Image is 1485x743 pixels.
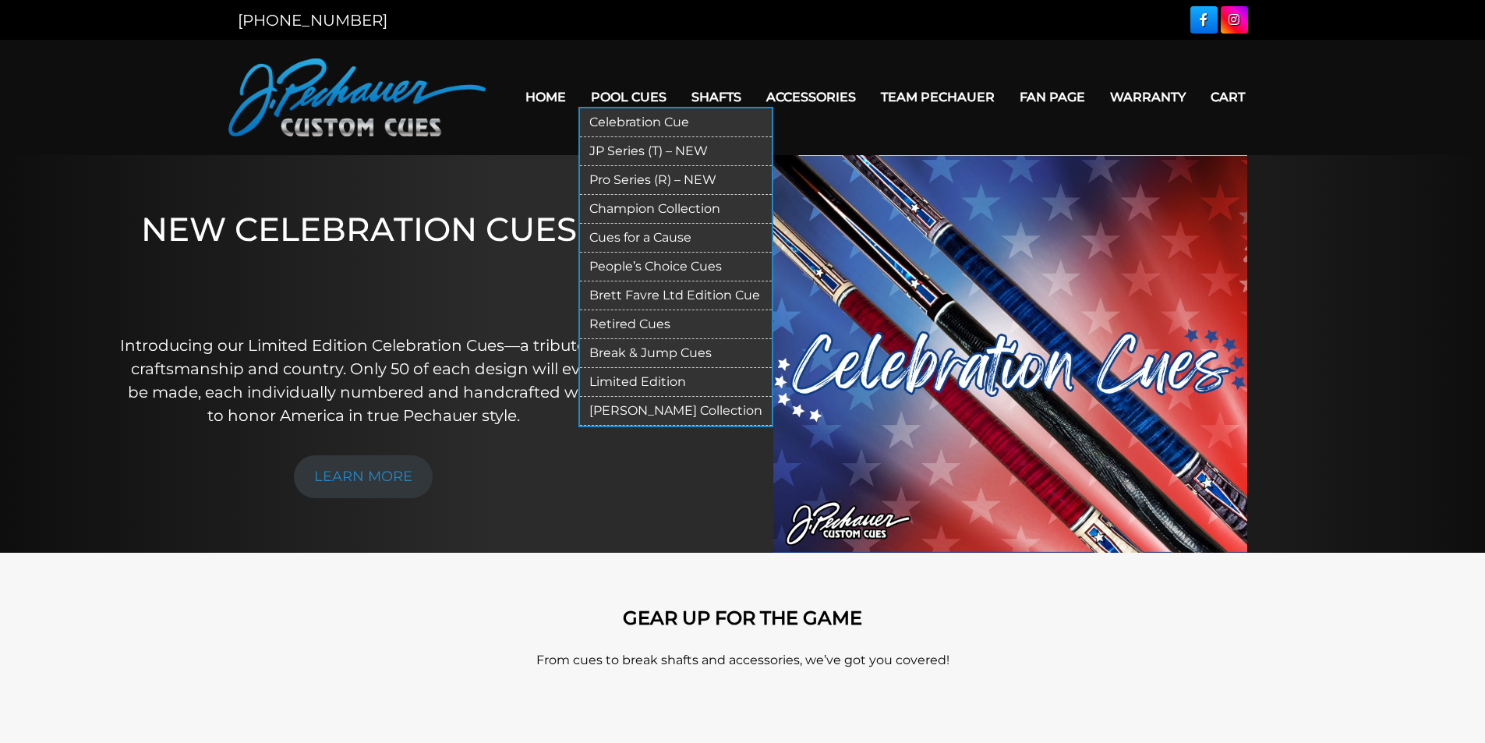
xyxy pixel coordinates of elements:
a: Break & Jump Cues [580,339,772,368]
p: Introducing our Limited Edition Celebration Cues—a tribute to craftsmanship and country. Only 50 ... [119,334,608,427]
a: Accessories [754,77,868,117]
a: Limited Edition [580,368,772,397]
h1: NEW CELEBRATION CUES! [119,210,608,312]
a: Cues for a Cause [580,224,772,253]
a: LEARN MORE [294,455,433,498]
a: Warranty [1098,77,1198,117]
strong: GEAR UP FOR THE GAME [623,607,862,629]
a: Fan Page [1007,77,1098,117]
a: People’s Choice Cues [580,253,772,281]
a: Shafts [679,77,754,117]
img: Pechauer Custom Cues [228,58,486,136]
a: Cart [1198,77,1257,117]
a: [PERSON_NAME] Collection [580,397,772,426]
a: Pool Cues [578,77,679,117]
a: Champion Collection [580,195,772,224]
a: Brett Favre Ltd Edition Cue [580,281,772,310]
a: Team Pechauer [868,77,1007,117]
a: Retired Cues [580,310,772,339]
p: From cues to break shafts and accessories, we’ve got you covered! [299,651,1187,670]
a: [PHONE_NUMBER] [238,11,387,30]
a: Pro Series (R) – NEW [580,166,772,195]
a: Home [513,77,578,117]
a: Celebration Cue [580,108,772,137]
a: JP Series (T) – NEW [580,137,772,166]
